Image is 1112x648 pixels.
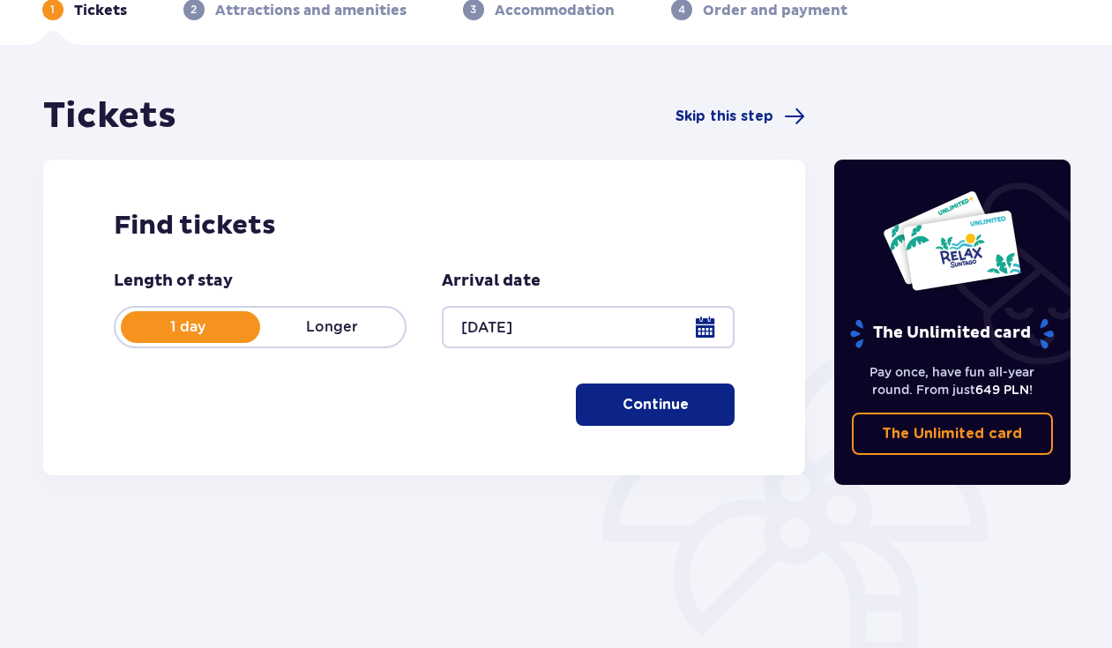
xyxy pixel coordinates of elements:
[848,318,1056,349] p: The Unlimited card
[703,1,847,20] p: Order and payment
[470,2,476,18] p: 3
[975,383,1029,397] span: 649 PLN
[495,1,615,20] p: Accommodation
[852,363,1053,398] p: Pay once, have fun all-year round. From just !
[43,94,176,138] h1: Tickets
[675,107,773,126] span: Skip this step
[260,317,405,337] p: Longer
[576,384,735,426] button: Continue
[442,271,541,292] p: Arrival date
[190,2,197,18] p: 2
[50,2,55,18] p: 1
[678,2,685,18] p: 4
[882,424,1022,443] p: The Unlimited card
[852,413,1053,455] a: The Unlimited card
[675,106,805,127] a: Skip this step
[623,395,689,414] p: Continue
[116,317,260,337] p: 1 day
[114,271,233,292] p: Length of stay
[215,1,407,20] p: Attractions and amenities
[114,209,735,242] h2: Find tickets
[74,1,127,20] p: Tickets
